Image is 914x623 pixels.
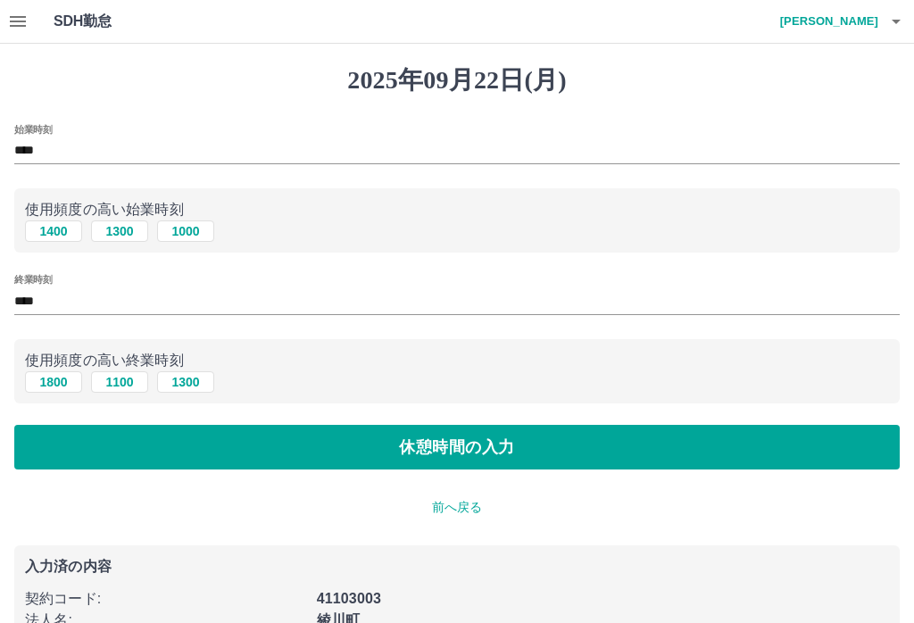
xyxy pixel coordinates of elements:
[25,371,82,393] button: 1800
[14,273,52,287] label: 終業時刻
[91,371,148,393] button: 1100
[14,122,52,136] label: 始業時刻
[25,220,82,242] button: 1400
[157,220,214,242] button: 1000
[25,588,306,610] p: 契約コード :
[91,220,148,242] button: 1300
[14,65,900,96] h1: 2025年09月22日(月)
[25,560,889,574] p: 入力済の内容
[14,498,900,517] p: 前へ戻る
[25,350,889,371] p: 使用頻度の高い終業時刻
[317,591,381,606] b: 41103003
[25,199,889,220] p: 使用頻度の高い始業時刻
[157,371,214,393] button: 1300
[14,425,900,469] button: 休憩時間の入力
